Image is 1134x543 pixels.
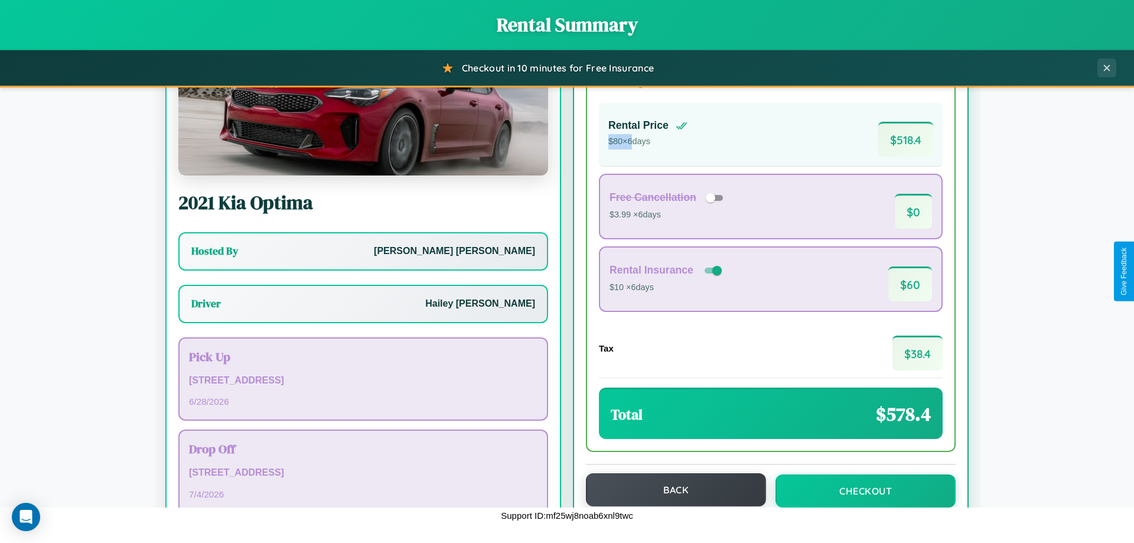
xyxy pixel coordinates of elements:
[189,394,537,409] p: 6 / 28 / 2026
[189,372,537,389] p: [STREET_ADDRESS]
[191,297,221,311] h3: Driver
[425,295,535,313] p: Hailey [PERSON_NAME]
[610,280,724,295] p: $10 × 6 days
[892,336,943,370] span: $ 38.4
[610,207,727,223] p: $3.99 × 6 days
[189,486,537,502] p: 7 / 4 / 2026
[586,473,766,506] button: Back
[12,12,1122,38] h1: Rental Summary
[1120,248,1128,295] div: Give Feedback
[775,474,956,508] button: Checkout
[610,191,696,204] h4: Free Cancellation
[189,464,537,482] p: [STREET_ADDRESS]
[888,266,932,301] span: $ 60
[191,244,238,258] h3: Hosted By
[895,194,932,229] span: $ 0
[611,405,643,424] h3: Total
[608,134,687,149] p: $ 80 × 6 days
[12,503,40,531] div: Open Intercom Messenger
[189,348,537,365] h3: Pick Up
[178,190,548,216] h2: 2021 Kia Optima
[610,264,693,277] h4: Rental Insurance
[501,508,633,524] p: Support ID: mf25wj8noab6xnl9twc
[608,119,669,132] h4: Rental Price
[462,62,654,74] span: Checkout in 10 minutes for Free Insurance
[374,243,535,260] p: [PERSON_NAME] [PERSON_NAME]
[599,343,614,353] h4: Tax
[876,401,931,427] span: $ 578.4
[189,440,537,457] h3: Drop Off
[878,122,933,157] span: $ 518.4
[178,57,548,175] img: Kia Optima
